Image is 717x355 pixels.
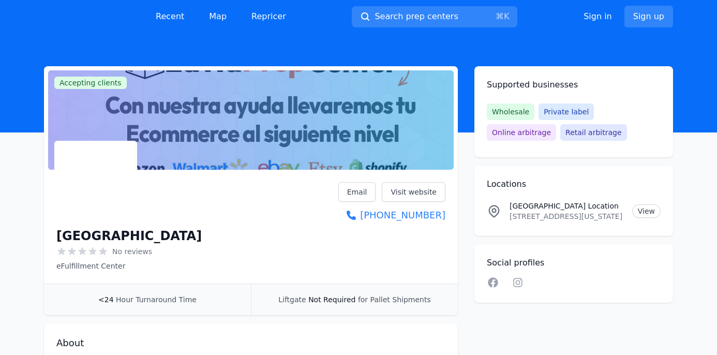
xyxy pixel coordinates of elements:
a: View [632,204,661,218]
a: Sign up [624,6,673,27]
h2: Social profiles [487,257,661,269]
a: [PHONE_NUMBER] [338,208,445,223]
img: PrepCenter [44,9,127,24]
a: Repricer [243,6,294,27]
span: <24 [98,295,114,304]
kbd: K [504,11,510,21]
span: Not Required [308,295,355,304]
span: Search prep centers [375,10,458,23]
a: Recent [147,6,192,27]
h2: Supported businesses [487,79,661,91]
span: Accepting clients [54,77,127,89]
h1: [GEOGRAPHIC_DATA] [56,228,202,244]
p: [GEOGRAPHIC_DATA] Location [510,201,624,211]
span: Wholesale [487,103,534,120]
a: Visit website [382,182,445,202]
span: No reviews [112,246,152,257]
img: Lavid Prep Center [56,143,135,221]
span: Hour Turnaround Time [116,295,197,304]
span: Liftgate [278,295,306,304]
span: Retail arbitrage [560,124,626,141]
span: Online arbitrage [487,124,556,141]
span: for Pallet Shipments [358,295,431,304]
h2: Locations [487,178,661,190]
p: [STREET_ADDRESS][US_STATE] [510,211,624,221]
kbd: ⌘ [496,11,504,21]
a: Sign in [584,10,612,23]
a: Email [338,182,376,202]
h2: About [56,336,445,350]
p: eFulfillment Center [56,261,202,271]
button: Search prep centers⌘K [352,6,517,27]
a: Map [201,6,235,27]
span: Private label [539,103,594,120]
